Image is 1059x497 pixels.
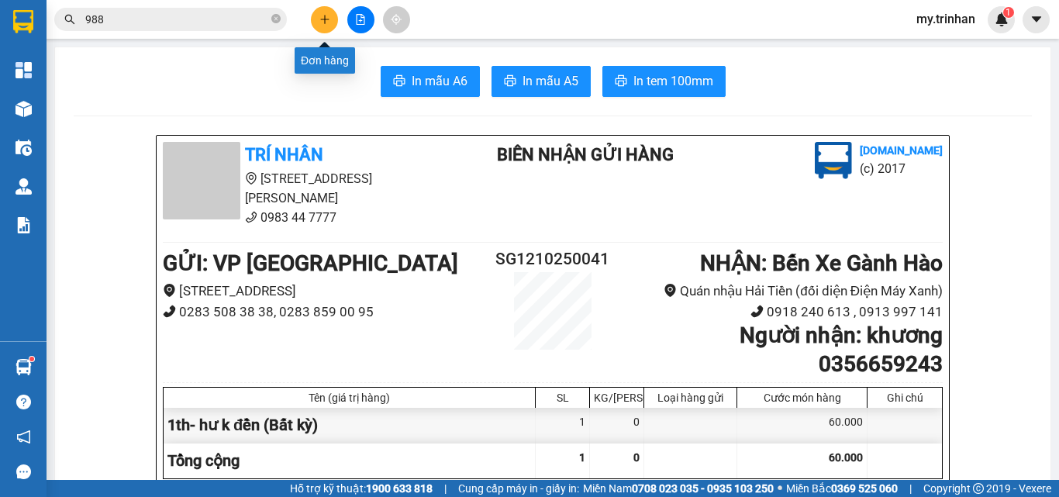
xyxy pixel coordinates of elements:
span: | [444,480,447,497]
span: question-circle [16,395,31,409]
b: NHẬN : Bến Xe Gành Hào [700,250,943,276]
li: [STREET_ADDRESS] [163,281,488,302]
span: 60.000 [829,451,863,464]
span: close-circle [271,14,281,23]
div: SL [540,392,585,404]
li: 0283 508 38 38, 0283 859 00 95 [163,302,488,323]
div: 0 [590,408,644,443]
img: logo.jpg [815,142,852,179]
span: In mẫu A6 [412,71,467,91]
div: Loại hàng gửi [648,392,733,404]
button: caret-down [1023,6,1050,33]
span: phone [245,211,257,223]
span: Miền Nam [583,480,774,497]
img: warehouse-icon [16,101,32,117]
div: KG/[PERSON_NAME] [594,392,640,404]
span: search [64,14,75,25]
sup: 1 [29,357,34,361]
sup: 1 [1003,7,1014,18]
span: file-add [355,14,366,25]
span: In mẫu A5 [523,71,578,91]
li: (c) 2017 [860,159,943,178]
span: 1 [1006,7,1011,18]
span: 0 [633,451,640,464]
span: printer [504,74,516,89]
span: my.trinhan [904,9,988,29]
span: environment [664,284,677,297]
b: TRÍ NHÂN [245,145,323,164]
span: environment [245,172,257,185]
img: warehouse-icon [16,178,32,195]
span: phone [163,305,176,318]
img: warehouse-icon [16,140,32,156]
span: notification [16,430,31,444]
strong: 0708 023 035 - 0935 103 250 [632,482,774,495]
span: Tổng cộng [167,451,240,470]
button: printerIn tem 100mm [602,66,726,97]
span: aim [391,14,402,25]
b: Người nhận : khương 0356659243 [740,323,943,376]
div: Cước món hàng [741,392,863,404]
span: Cung cấp máy in - giấy in: [458,480,579,497]
div: 60.000 [737,408,868,443]
div: Tên (giá trị hàng) [167,392,531,404]
div: Ghi chú [871,392,938,404]
span: In tem 100mm [633,71,713,91]
span: plus [319,14,330,25]
span: caret-down [1030,12,1043,26]
strong: 0369 525 060 [831,482,898,495]
span: copyright [973,483,984,494]
div: 1th- hư k đền (Bất kỳ) [164,408,536,443]
b: GỬI : VP [GEOGRAPHIC_DATA] [163,250,458,276]
img: dashboard-icon [16,62,32,78]
button: printerIn mẫu A5 [492,66,591,97]
span: Hỗ trợ kỹ thuật: [290,480,433,497]
button: file-add [347,6,374,33]
img: logo-vxr [13,10,33,33]
b: [DOMAIN_NAME] [860,144,943,157]
button: printerIn mẫu A6 [381,66,480,97]
span: environment [163,284,176,297]
span: | [909,480,912,497]
img: warehouse-icon [16,359,32,375]
span: printer [615,74,627,89]
div: Đơn hàng [295,47,355,74]
strong: 1900 633 818 [366,482,433,495]
span: message [16,464,31,479]
img: solution-icon [16,217,32,233]
span: printer [393,74,405,89]
div: 1 [536,408,590,443]
h2: SG1210250041 [488,247,618,272]
span: ⚪️ [778,485,782,492]
li: [STREET_ADDRESS][PERSON_NAME] [163,169,451,208]
li: Quán nhậu Hải Tiền (đối diện Điện Máy Xanh) [618,281,943,302]
li: 0918 240 613 , 0913 997 141 [618,302,943,323]
li: 0983 44 7777 [163,208,451,227]
span: phone [750,305,764,318]
button: aim [383,6,410,33]
span: Miền Bắc [786,480,898,497]
span: close-circle [271,12,281,27]
b: BIÊN NHẬN GỬI HÀNG [497,145,674,164]
button: plus [311,6,338,33]
img: icon-new-feature [995,12,1009,26]
span: 1 [579,451,585,464]
input: Tìm tên, số ĐT hoặc mã đơn [85,11,268,28]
